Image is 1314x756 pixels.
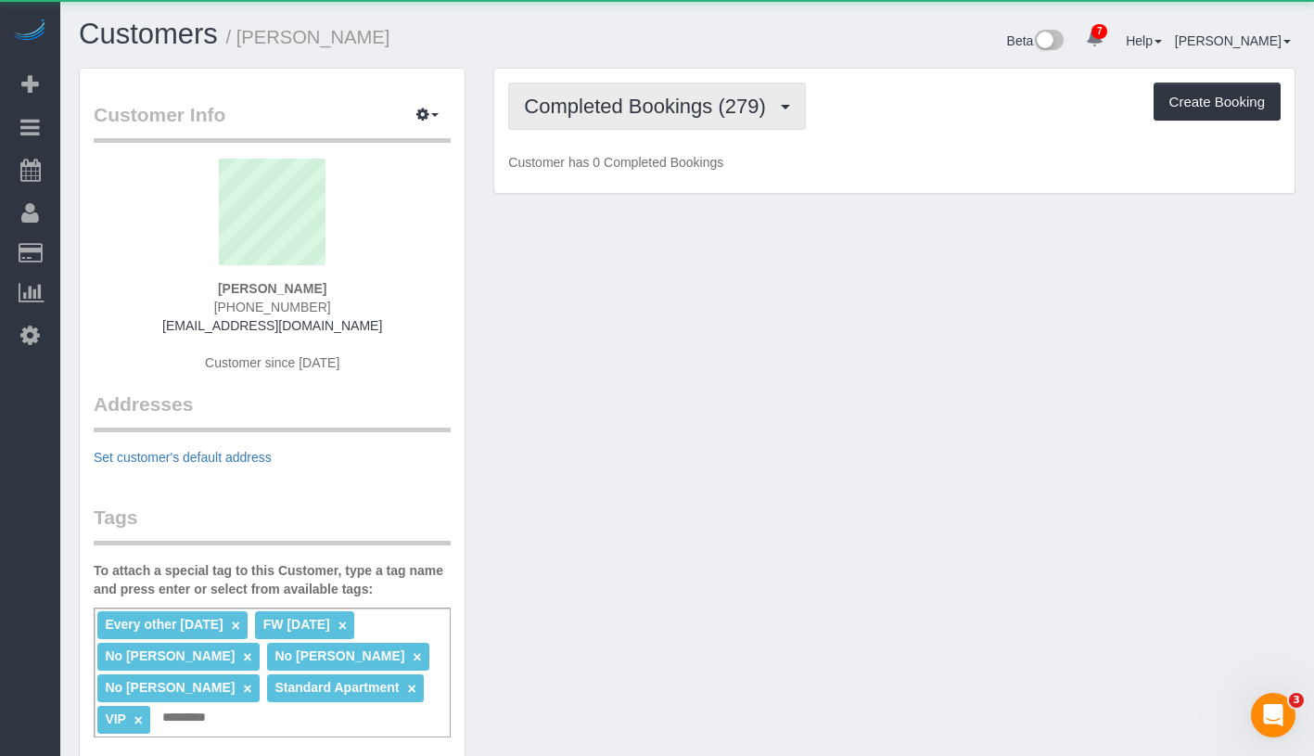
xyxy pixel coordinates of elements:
[214,300,331,314] span: [PHONE_NUMBER]
[94,450,272,465] a: Set customer's default address
[134,712,143,728] a: ×
[162,318,382,333] a: [EMAIL_ADDRESS][DOMAIN_NAME]
[94,561,451,598] label: To attach a special tag to this Customer, type a tag name and press enter or select from availabl...
[79,18,218,50] a: Customers
[94,101,451,143] legend: Customer Info
[413,649,421,665] a: ×
[1033,30,1064,54] img: New interface
[218,281,326,296] strong: [PERSON_NAME]
[508,83,806,130] button: Completed Bookings (279)
[338,618,347,634] a: ×
[274,680,399,695] span: Standard Apartment
[274,648,404,663] span: No [PERSON_NAME]
[105,617,223,632] span: Every other [DATE]
[524,95,774,118] span: Completed Bookings (279)
[263,617,330,632] span: FW [DATE]
[105,680,235,695] span: No [PERSON_NAME]
[1251,693,1295,737] iframe: Intercom live chat
[508,153,1281,172] p: Customer has 0 Completed Bookings
[105,648,235,663] span: No [PERSON_NAME]
[243,649,251,665] a: ×
[1175,33,1291,48] a: [PERSON_NAME]
[1154,83,1281,122] button: Create Booking
[1091,24,1107,39] span: 7
[1126,33,1162,48] a: Help
[205,355,339,370] span: Customer since [DATE]
[1007,33,1065,48] a: Beta
[1289,693,1304,708] span: 3
[105,711,125,726] span: VIP
[226,27,390,47] small: / [PERSON_NAME]
[407,681,415,697] a: ×
[94,504,451,545] legend: Tags
[243,681,251,697] a: ×
[1077,19,1113,59] a: 7
[11,19,48,45] img: Automaid Logo
[232,618,240,634] a: ×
